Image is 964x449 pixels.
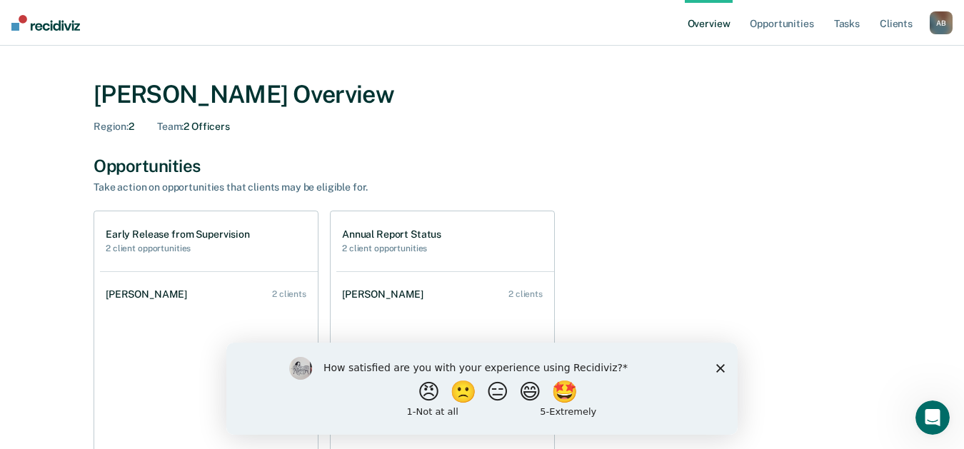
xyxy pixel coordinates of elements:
div: 2 clients [272,289,306,299]
img: Recidiviz [11,15,80,31]
h2: 2 client opportunities [106,243,250,253]
div: Opportunities [94,156,870,176]
iframe: Survey by Kim from Recidiviz [226,343,738,435]
h1: Early Release from Supervision [106,228,250,241]
span: Region : [94,121,129,132]
a: [PERSON_NAME] 2 clients [100,274,318,315]
button: AB [930,11,953,34]
div: 2 Officers [157,121,230,133]
iframe: Intercom live chat [915,400,950,435]
div: [PERSON_NAME] Overview [94,80,870,109]
div: Take action on opportunities that clients may be eligible for. [94,181,593,193]
h1: Annual Report Status [342,228,441,241]
div: [PERSON_NAME] [106,288,193,301]
div: [PERSON_NAME] [342,288,429,301]
span: Team : [157,121,184,132]
div: 2 clients [508,289,543,299]
a: [PERSON_NAME] 2 clients [336,274,554,315]
div: A B [930,11,953,34]
div: 2 [94,121,134,133]
h2: 2 client opportunities [342,243,441,253]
